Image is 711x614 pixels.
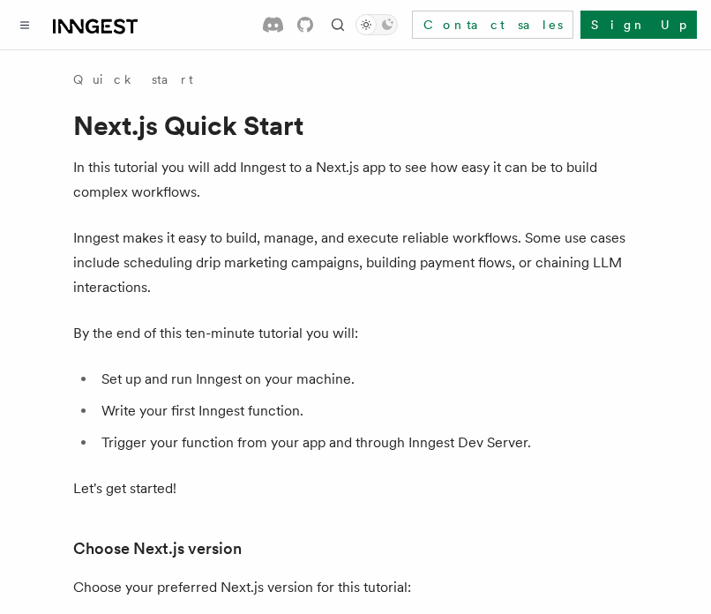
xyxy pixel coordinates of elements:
p: Let's get started! [73,476,638,501]
a: Quick start [73,71,193,88]
a: Choose Next.js version [73,536,242,561]
a: Sign Up [580,11,697,39]
li: Write your first Inngest function. [96,399,638,423]
button: Toggle dark mode [355,14,398,35]
p: By the end of this ten-minute tutorial you will: [73,321,638,346]
p: In this tutorial you will add Inngest to a Next.js app to see how easy it can be to build complex... [73,155,638,205]
h1: Next.js Quick Start [73,109,638,141]
li: Set up and run Inngest on your machine. [96,367,638,392]
button: Find something... [327,14,348,35]
button: Toggle navigation [14,14,35,35]
a: Contact sales [412,11,573,39]
li: Trigger your function from your app and through Inngest Dev Server. [96,431,638,455]
p: Choose your preferred Next.js version for this tutorial: [73,575,638,600]
p: Inngest makes it easy to build, manage, and execute reliable workflows. Some use cases include sc... [73,226,638,300]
